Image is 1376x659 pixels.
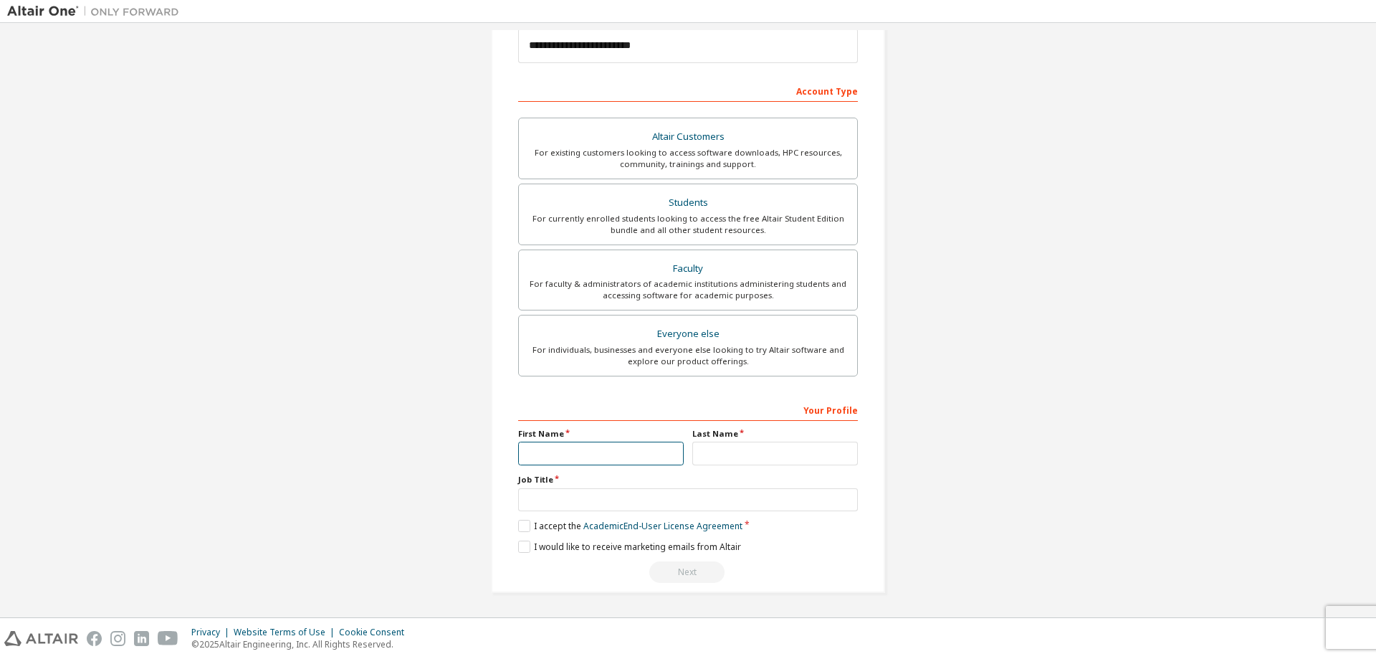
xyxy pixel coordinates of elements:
[7,4,186,19] img: Altair One
[527,324,849,344] div: Everyone else
[518,474,858,485] label: Job Title
[527,344,849,367] div: For individuals, businesses and everyone else looking to try Altair software and explore our prod...
[234,627,339,638] div: Website Terms of Use
[339,627,413,638] div: Cookie Consent
[692,428,858,440] label: Last Name
[134,631,149,646] img: linkedin.svg
[518,79,858,102] div: Account Type
[527,213,849,236] div: For currently enrolled students looking to access the free Altair Student Edition bundle and all ...
[110,631,125,646] img: instagram.svg
[518,541,741,553] label: I would like to receive marketing emails from Altair
[527,127,849,147] div: Altair Customers
[4,631,78,646] img: altair_logo.svg
[518,520,742,532] label: I accept the
[158,631,178,646] img: youtube.svg
[583,520,742,532] a: Academic End-User License Agreement
[87,631,102,646] img: facebook.svg
[518,428,684,440] label: First Name
[191,638,413,650] p: © 2025 Altair Engineering, Inc. All Rights Reserved.
[518,561,858,583] div: Read and acccept EULA to continue
[527,193,849,213] div: Students
[527,259,849,279] div: Faculty
[518,398,858,421] div: Your Profile
[527,278,849,301] div: For faculty & administrators of academic institutions administering students and accessing softwa...
[191,627,234,638] div: Privacy
[527,147,849,170] div: For existing customers looking to access software downloads, HPC resources, community, trainings ...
